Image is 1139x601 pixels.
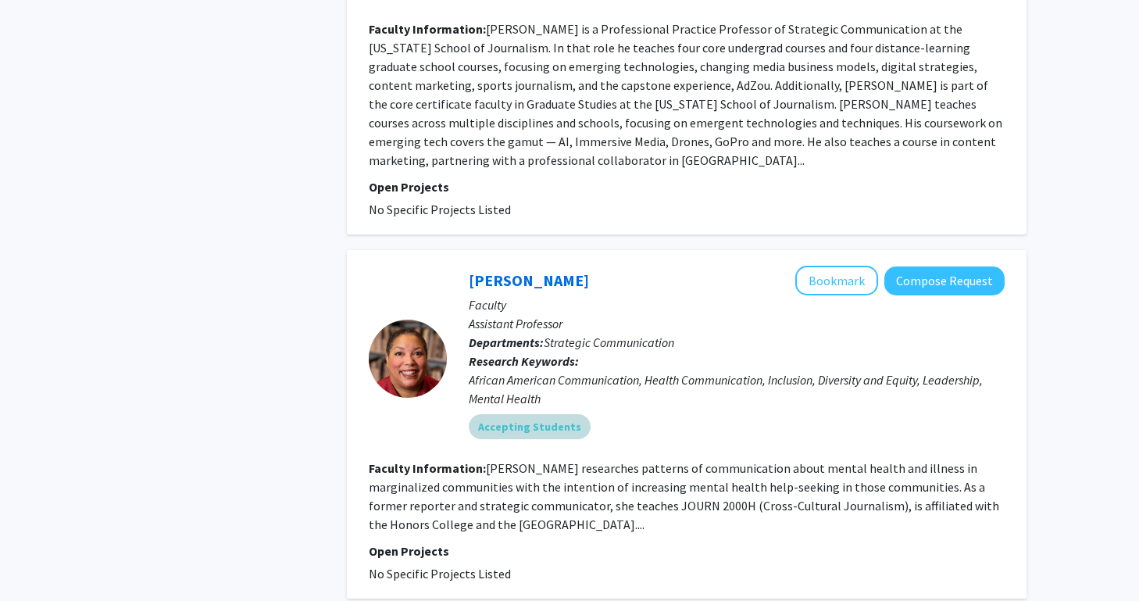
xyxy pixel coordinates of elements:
[369,21,1002,168] fg-read-more: [PERSON_NAME] is a Professional Practice Professor of Strategic Communication at the [US_STATE] S...
[469,353,579,369] b: Research Keywords:
[369,460,486,476] b: Faculty Information:
[469,270,589,290] a: [PERSON_NAME]
[469,334,544,350] b: Departments:
[369,202,511,217] span: No Specific Projects Listed
[469,314,1005,333] p: Assistant Professor
[369,460,999,532] fg-read-more: [PERSON_NAME] researches patterns of communication about mental health and illness in marginalize...
[884,267,1005,295] button: Compose Request to Jeannette Porter
[544,334,674,350] span: Strategic Communication
[469,370,1005,408] div: African American Communication, Health Communication, Inclusion, Diversity and Equity, Leadership...
[12,531,66,589] iframe: Chat
[469,295,1005,314] p: Faculty
[469,414,591,439] mat-chip: Accepting Students
[369,566,511,581] span: No Specific Projects Listed
[369,21,486,37] b: Faculty Information:
[369,177,1005,196] p: Open Projects
[369,542,1005,560] p: Open Projects
[795,266,878,295] button: Add Jeannette Porter to Bookmarks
